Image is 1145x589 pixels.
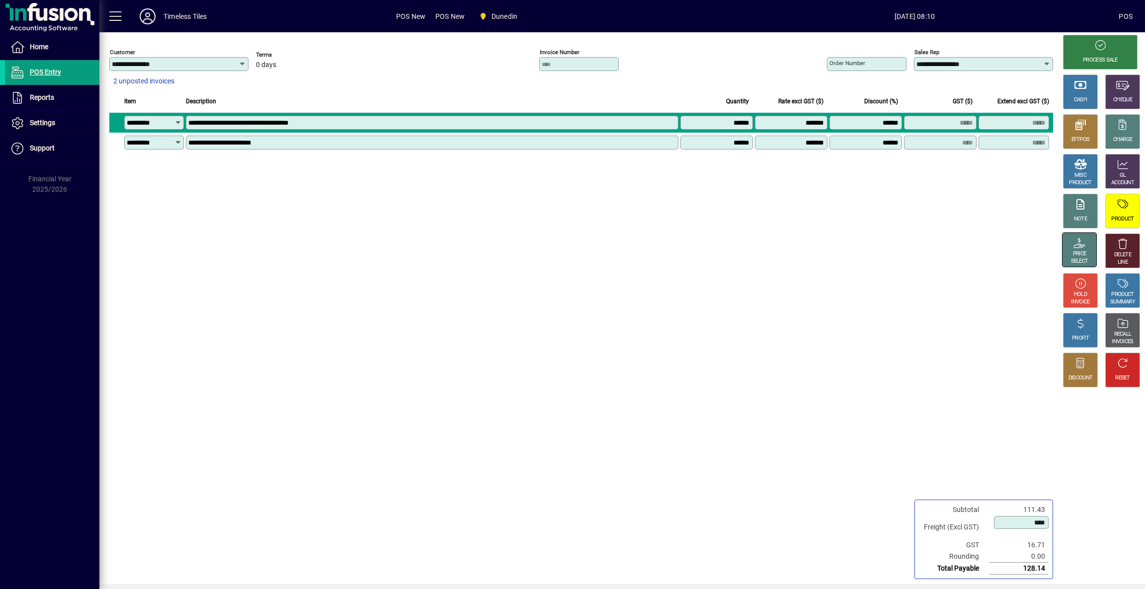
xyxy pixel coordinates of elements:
[475,7,521,25] span: Dunedin
[30,43,48,51] span: Home
[256,61,276,69] span: 0 days
[1113,96,1132,104] div: CHEQUE
[1074,291,1087,298] div: HOLD
[1115,374,1130,382] div: RESET
[5,35,99,60] a: Home
[726,96,749,107] span: Quantity
[186,96,216,107] span: Description
[30,68,61,76] span: POS Entry
[491,8,517,24] span: Dunedin
[1110,298,1135,306] div: SUMMARY
[1111,291,1134,298] div: PRODUCT
[1068,374,1092,382] div: DISCOUNT
[919,539,989,551] td: GST
[1118,259,1128,266] div: LINE
[1069,179,1091,187] div: PRODUCT
[989,539,1049,551] td: 16.71
[1071,136,1090,144] div: EFTPOS
[1071,298,1089,306] div: INVOICE
[1114,331,1132,338] div: RECALL
[1114,251,1131,259] div: DELETE
[5,136,99,161] a: Support
[919,563,989,575] td: Total Payable
[1083,57,1118,64] div: PROCESS SALE
[30,119,55,127] span: Settings
[711,8,1119,24] span: [DATE] 08:10
[1074,216,1087,223] div: NOTE
[110,49,135,56] mat-label: Customer
[113,76,174,86] span: 2 unposted invoices
[1111,179,1134,187] div: ACCOUNT
[30,93,54,101] span: Reports
[5,85,99,110] a: Reports
[997,96,1049,107] span: Extend excl GST ($)
[989,504,1049,515] td: 111.43
[919,504,989,515] td: Subtotal
[1074,172,1086,179] div: MISC
[919,551,989,563] td: Rounding
[989,563,1049,575] td: 128.14
[864,96,898,107] span: Discount (%)
[1113,136,1133,144] div: CHARGE
[124,96,136,107] span: Item
[256,52,316,58] span: Terms
[1074,96,1087,104] div: CASH
[1073,250,1086,258] div: PRICE
[1071,258,1088,265] div: SELECT
[919,515,989,539] td: Freight (Excl GST)
[1120,172,1126,179] div: GL
[778,96,823,107] span: Rate excl GST ($)
[1111,216,1134,223] div: PRODUCT
[435,8,465,24] span: POS New
[1112,338,1133,346] div: INVOICES
[1119,8,1133,24] div: POS
[396,8,425,24] span: POS New
[989,551,1049,563] td: 0.00
[540,49,579,56] mat-label: Invoice number
[914,49,939,56] mat-label: Sales rep
[1072,335,1089,342] div: PROFIT
[164,8,207,24] div: Timeless Tiles
[109,73,178,90] button: 2 unposted invoices
[132,7,164,25] button: Profile
[953,96,973,107] span: GST ($)
[829,60,865,67] mat-label: Order number
[30,144,55,152] span: Support
[5,111,99,136] a: Settings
